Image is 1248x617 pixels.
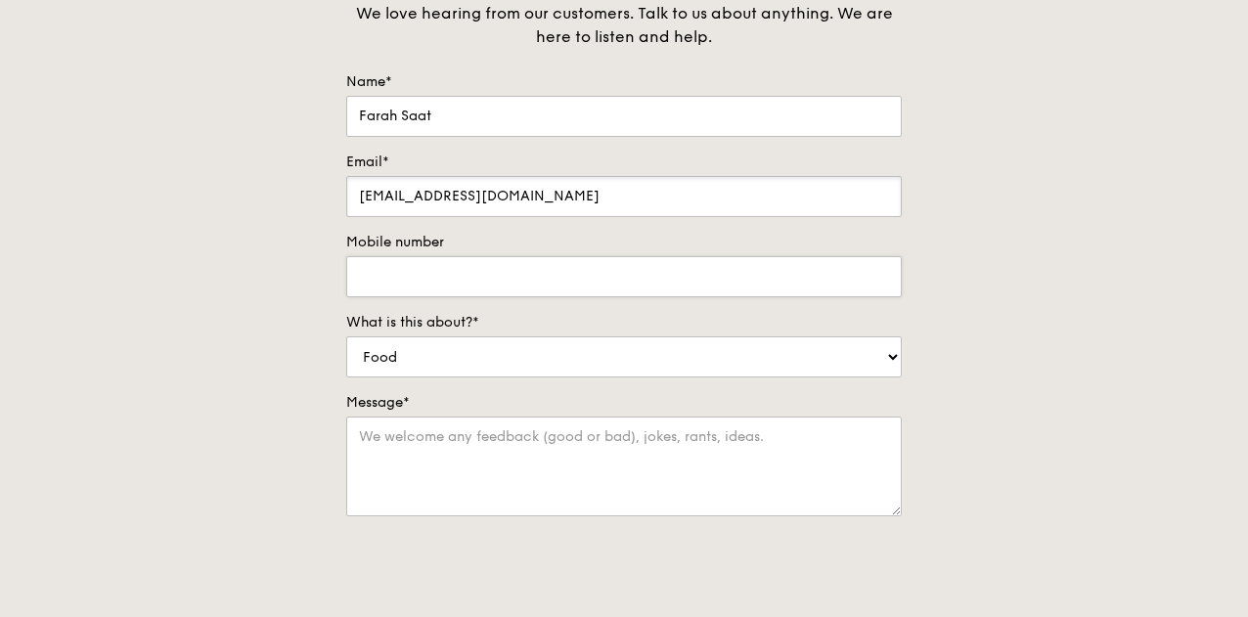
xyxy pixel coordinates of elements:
div: We love hearing from our customers. Talk to us about anything. We are here to listen and help. [346,2,902,49]
label: Message* [346,393,902,413]
label: Email* [346,153,902,172]
label: Name* [346,72,902,92]
label: What is this about?* [346,313,902,332]
label: Mobile number [346,233,902,252]
iframe: reCAPTCHA [346,536,644,612]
